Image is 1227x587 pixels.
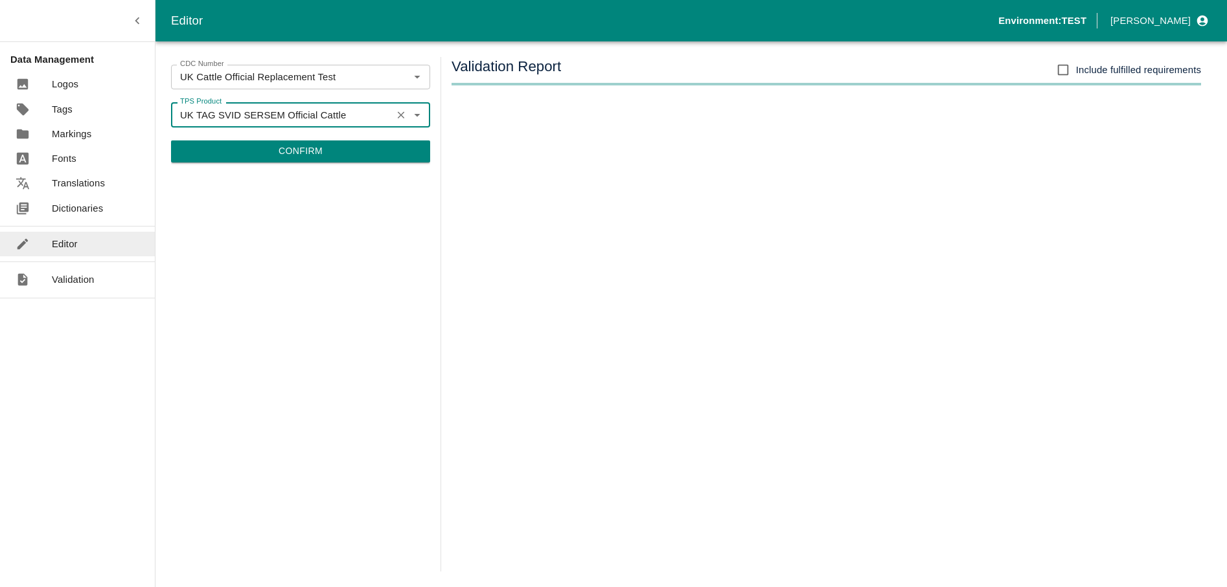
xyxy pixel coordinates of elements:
p: [PERSON_NAME] [1110,14,1191,28]
p: Environment: TEST [998,14,1086,28]
div: Editor [171,11,998,30]
button: Open [409,69,426,85]
p: Editor [52,237,78,251]
p: Logos [52,77,78,91]
span: Include fulfilled requirements [1076,63,1201,77]
p: Translations [52,176,105,190]
p: Fonts [52,151,76,166]
p: Dictionaries [52,201,103,216]
h5: Validation Report [452,57,561,83]
p: Markings [52,127,91,141]
p: Data Management [10,52,155,67]
button: Open [409,106,426,123]
label: CDC Number [180,59,224,69]
p: Tags [52,102,73,116]
p: Validation [52,272,95,287]
button: profile [1105,10,1211,32]
button: Clear [393,106,410,124]
button: Confirm [171,140,430,162]
label: TPS Product [180,96,222,107]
